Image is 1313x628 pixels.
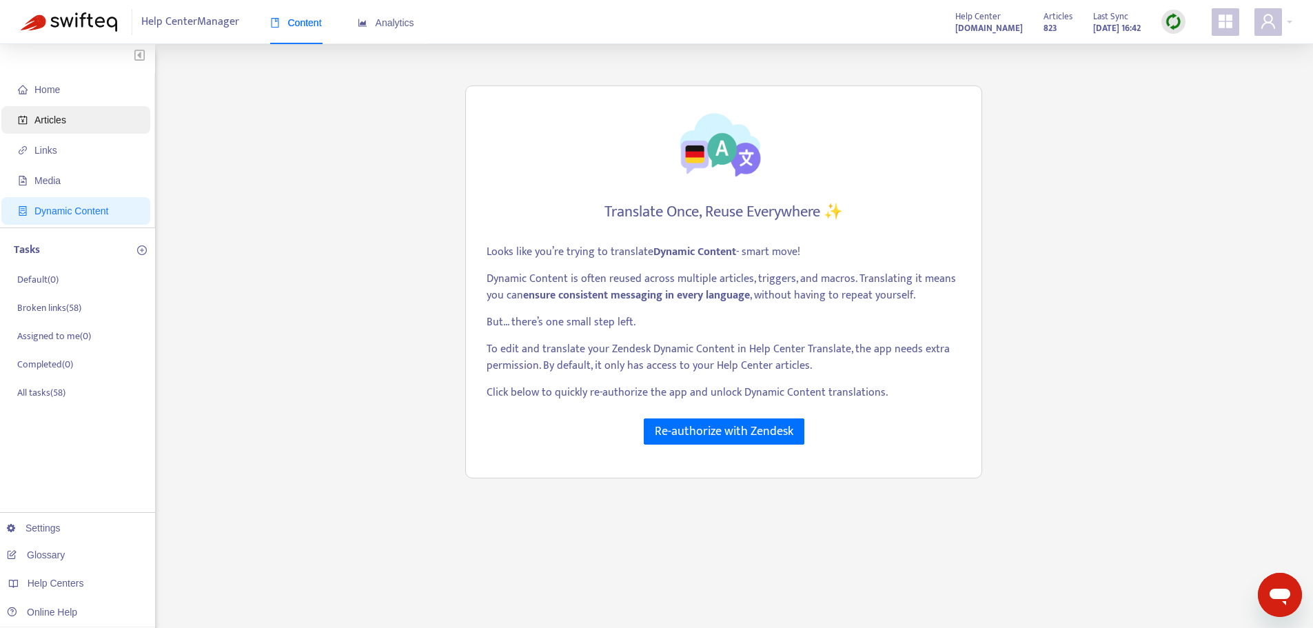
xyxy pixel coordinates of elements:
a: Glossary [7,549,65,560]
p: Tasks [14,242,40,259]
p: Click below to quickly re-authorize the app and unlock Dynamic Content translations. [487,385,961,401]
span: Articles [1044,9,1072,24]
img: Translate Dynamic Content [669,107,779,181]
span: Help Center [955,9,1001,24]
span: file-image [18,176,28,185]
span: area-chart [358,18,367,28]
span: book [270,18,280,28]
a: [DOMAIN_NAME] [955,20,1023,36]
span: Analytics [358,17,414,28]
span: container [18,206,28,216]
a: Settings [7,523,61,534]
span: Articles [34,114,66,125]
strong: 823 [1044,21,1057,36]
button: Re-authorize with Zendesk [644,418,804,445]
strong: [DOMAIN_NAME] [955,21,1023,36]
span: Content [270,17,322,28]
p: Default ( 0 ) [17,272,59,287]
span: Media [34,175,61,186]
span: Links [34,145,57,156]
span: link [18,145,28,155]
h4: Translate Once, Reuse Everywhere ✨ [604,203,843,221]
strong: Dynamic Content [653,243,736,261]
p: To edit and translate your Zendesk Dynamic Content in Help Center Translate, the app needs extra ... [487,341,961,374]
p: Broken links ( 58 ) [17,301,81,315]
span: account-book [18,115,28,125]
span: Last Sync [1093,9,1128,24]
img: Swifteq [21,12,117,32]
p: Assigned to me ( 0 ) [17,329,91,343]
a: Online Help [7,607,77,618]
p: But... there’s one small step left. [487,314,961,331]
img: sync.dc5367851b00ba804db3.png [1165,13,1182,30]
p: Looks like you’re trying to translate - smart move! [487,244,961,261]
strong: [DATE] 16:42 [1093,21,1141,36]
p: Dynamic Content is often reused across multiple articles, triggers, and macros. Translating it me... [487,271,961,304]
span: Dynamic Content [34,205,108,216]
span: Help Center Manager [141,9,239,35]
strong: ensure consistent messaging in every language [523,286,750,305]
iframe: Knap til at åbne messaging-vindue [1258,573,1302,617]
span: Re-authorize with Zendesk [655,422,793,441]
p: Completed ( 0 ) [17,357,73,372]
span: plus-circle [137,245,147,255]
p: All tasks ( 58 ) [17,385,65,400]
span: user [1260,13,1276,30]
span: appstore [1217,13,1234,30]
span: Help Centers [28,578,84,589]
span: Home [34,84,60,95]
span: home [18,85,28,94]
